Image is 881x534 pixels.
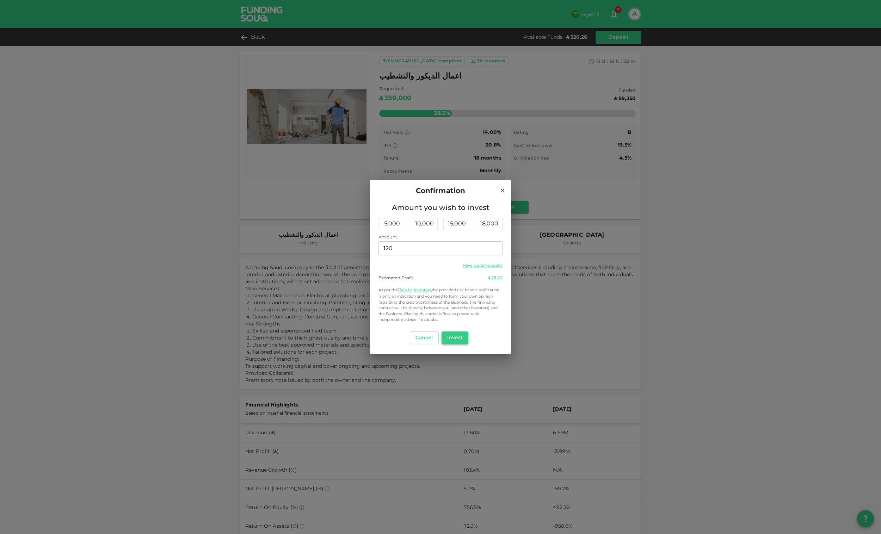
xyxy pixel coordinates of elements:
[378,287,503,323] p: the provided risk band classification is only an indication and you need to form your own opinion...
[411,218,438,230] div: 10,000
[416,186,466,197] span: Confirmation
[378,275,413,281] div: Estimated Profit
[410,331,439,344] button: Cancel
[463,264,503,267] a: Have a promo code?
[378,241,503,255] input: amount
[488,275,503,281] div: 25.20
[476,218,503,230] div: 18,000
[488,276,490,280] span: ʢ
[442,331,469,344] button: Invest
[443,218,470,230] div: 15,000
[378,218,405,230] div: 5,000
[398,288,432,292] a: T&Cs for Investors,
[378,203,503,214] span: Amount you wish to invest
[378,235,397,240] span: Amount
[378,288,398,292] span: As per the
